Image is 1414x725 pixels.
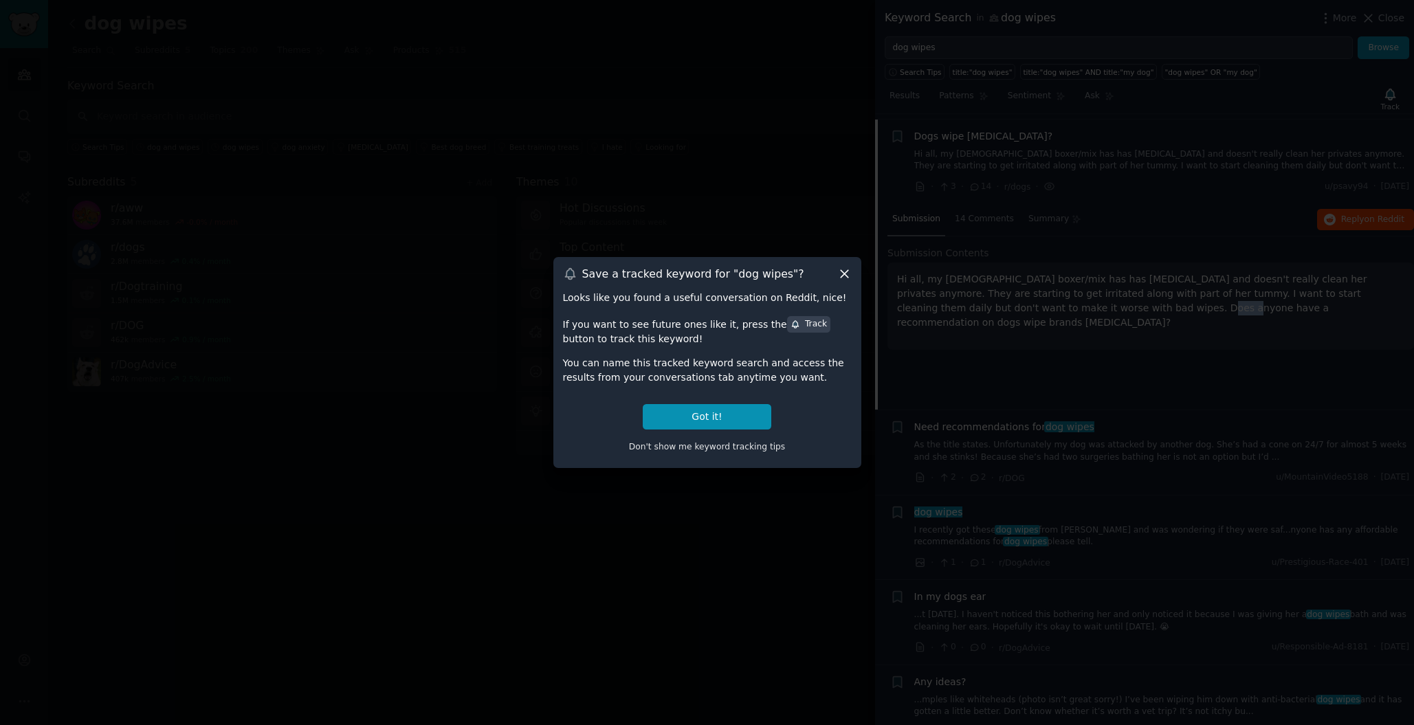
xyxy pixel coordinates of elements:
h3: Save a tracked keyword for " dog wipes "? [582,267,804,281]
div: If you want to see future ones like it, press the button to track this keyword! [563,315,852,346]
div: You can name this tracked keyword search and access the results from your conversations tab anyti... [563,356,852,385]
div: Track [791,318,827,331]
button: Got it! [643,404,771,430]
div: Looks like you found a useful conversation on Reddit, nice! [563,291,852,305]
span: Don't show me keyword tracking tips [629,442,786,451]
